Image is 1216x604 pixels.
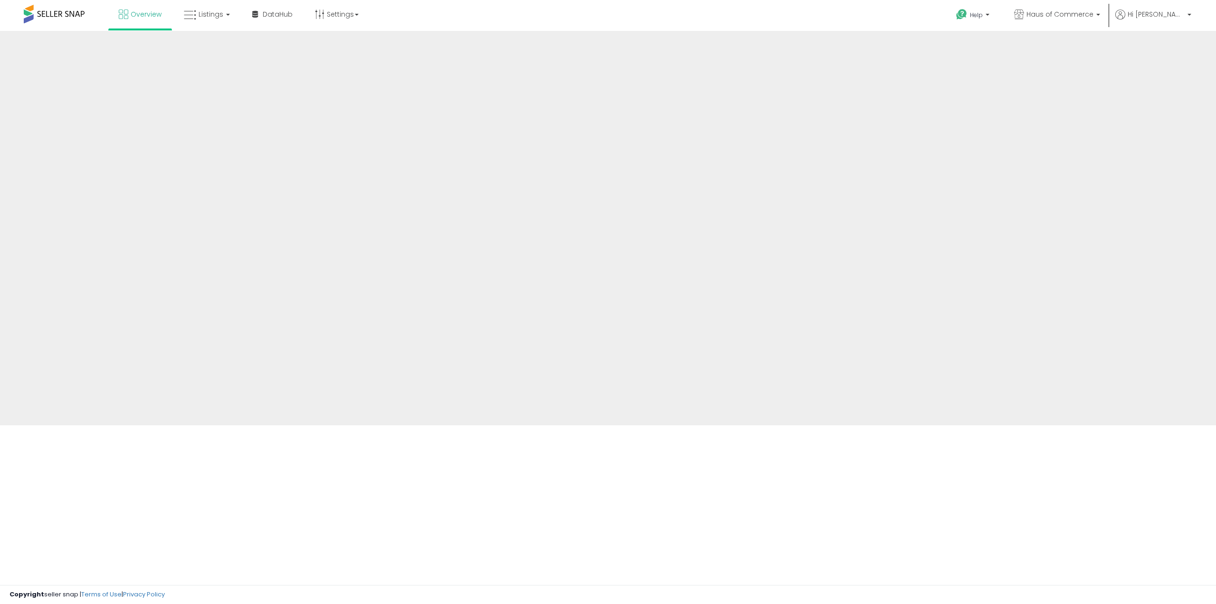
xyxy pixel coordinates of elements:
span: Hi [PERSON_NAME] [1128,10,1185,19]
span: Listings [199,10,223,19]
a: Hi [PERSON_NAME] [1115,10,1191,31]
span: Haus of Commerce [1026,10,1093,19]
span: Overview [131,10,161,19]
span: Help [970,11,983,19]
a: Help [949,1,999,31]
span: DataHub [263,10,293,19]
i: Get Help [956,9,968,20]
